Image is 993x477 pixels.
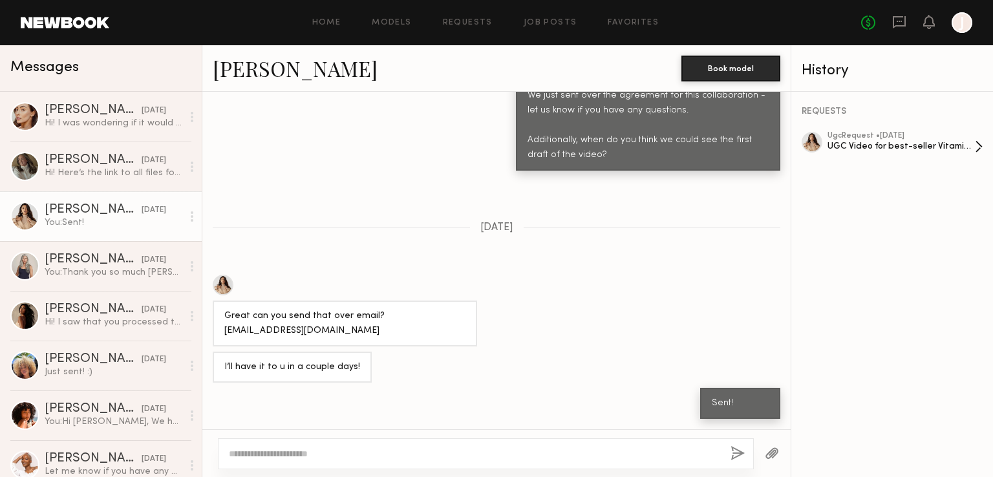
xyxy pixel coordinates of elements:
a: Favorites [608,19,659,27]
a: Job Posts [524,19,577,27]
a: Requests [443,19,493,27]
div: You: Sent! [45,217,182,229]
div: Hi! Here’s the link to all files for you to download and review. Thanks! [URL][DOMAIN_NAME] [45,167,182,179]
div: [DATE] [142,154,166,167]
button: Book model [681,56,780,81]
div: History [802,63,983,78]
div: [PERSON_NAME] [45,253,142,266]
div: [DATE] [142,254,166,266]
div: [PERSON_NAME] [45,353,142,366]
a: Book model [681,62,780,73]
div: [PERSON_NAME] [45,154,142,167]
div: Hi [PERSON_NAME], I hope you're well! We just sent over the agreement for this collaboration - le... [528,44,769,163]
span: Messages [10,60,79,75]
div: Great can you send that over email? [EMAIL_ADDRESS][DOMAIN_NAME] [224,309,465,339]
div: [PERSON_NAME] [45,452,142,465]
div: [DATE] [142,354,166,366]
div: You: Thank you so much [PERSON_NAME]! [45,266,182,279]
div: [DATE] [142,403,166,416]
a: [PERSON_NAME] [213,54,378,82]
div: [PERSON_NAME] [45,204,142,217]
span: [DATE] [480,222,513,233]
div: Hi! I was wondering if it would be ok with you guys to deliver content on the 1st? If not no worr... [45,117,182,129]
div: [PERSON_NAME] [45,303,142,316]
a: Home [312,19,341,27]
div: I’ll have it to u in a couple days! [224,360,360,375]
div: [DATE] [142,105,166,117]
div: [PERSON_NAME] [45,104,142,117]
div: Hi! I saw that you processed the payment. I was wondering if you guys added the $50 that we agreed? [45,316,182,328]
a: J [952,12,972,33]
div: [PERSON_NAME] [45,403,142,416]
div: [DATE] [142,453,166,465]
div: Just sent! :) [45,366,182,378]
div: You: Hi [PERSON_NAME], We have received it! We'll get back to you via email. [45,416,182,428]
div: [DATE] [142,304,166,316]
a: Models [372,19,411,27]
div: REQUESTS [802,107,983,116]
div: ugc Request • [DATE] [827,132,975,140]
div: UGC Video for best-seller Vitamin C [827,140,975,153]
a: ugcRequest •[DATE]UGC Video for best-seller Vitamin C [827,132,983,162]
div: [DATE] [142,204,166,217]
div: Sent! [712,396,769,411]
